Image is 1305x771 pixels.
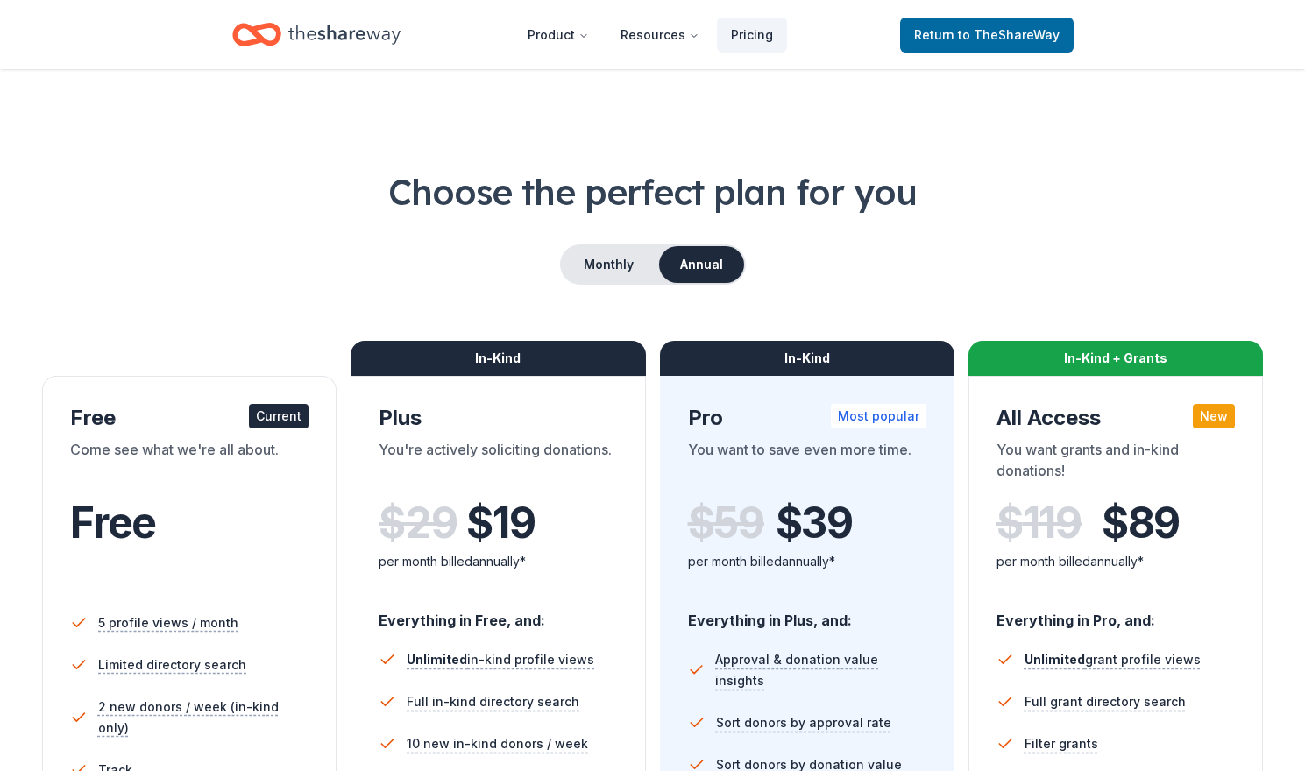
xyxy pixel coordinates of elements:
[562,246,656,283] button: Monthly
[70,439,309,488] div: Come see what we're all about.
[98,654,246,676] span: Limited directory search
[688,439,926,488] div: You want to save even more time.
[776,499,853,548] span: $ 39
[379,595,617,632] div: Everything in Free, and:
[379,439,617,488] div: You're actively soliciting donations.
[514,18,603,53] button: Product
[466,499,535,548] span: $ 19
[70,404,309,432] div: Free
[232,14,401,55] a: Home
[407,652,467,667] span: Unlimited
[1025,691,1186,712] span: Full grant directory search
[660,341,954,376] div: In-Kind
[900,18,1074,53] a: Returnto TheShareWay
[996,595,1235,632] div: Everything in Pro, and:
[715,649,926,691] span: Approval & donation value insights
[407,652,594,667] span: in-kind profile views
[958,27,1060,42] span: to TheShareWay
[1193,404,1235,428] div: New
[968,341,1263,376] div: In-Kind + Grants
[379,404,617,432] div: Plus
[996,439,1235,488] div: You want grants and in-kind donations!
[98,612,238,633] span: 5 profile views / month
[407,733,588,754] span: 10 new in-kind donors / week
[1025,733,1098,754] span: Filter grants
[606,18,713,53] button: Resources
[831,404,926,428] div: Most popular
[688,595,926,632] div: Everything in Plus, and:
[716,712,891,733] span: Sort donors by approval rate
[249,404,309,428] div: Current
[70,497,156,548] span: Free
[379,551,617,572] div: per month billed annually*
[42,167,1263,216] h1: Choose the perfect plan for you
[914,25,1060,46] span: Return
[1025,652,1085,667] span: Unlimited
[351,341,645,376] div: In-Kind
[1102,499,1180,548] span: $ 89
[514,14,787,55] nav: Main
[1025,652,1201,667] span: grant profile views
[996,404,1235,432] div: All Access
[688,551,926,572] div: per month billed annually*
[659,246,744,283] button: Annual
[407,691,579,712] span: Full in-kind directory search
[688,404,926,432] div: Pro
[996,551,1235,572] div: per month billed annually*
[98,697,309,739] span: 2 new donors / week (in-kind only)
[717,18,787,53] a: Pricing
